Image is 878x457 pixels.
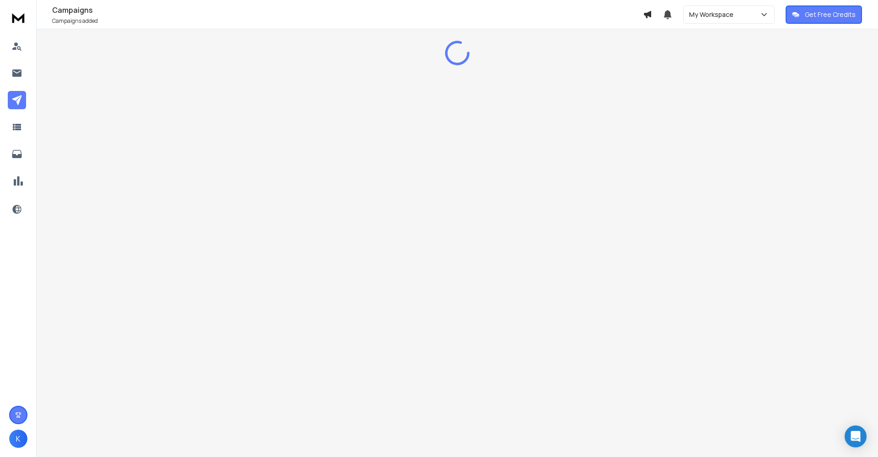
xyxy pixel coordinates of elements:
[689,10,737,19] p: My Workspace
[845,425,867,447] div: Open Intercom Messenger
[786,5,862,24] button: Get Free Credits
[52,5,643,16] h1: Campaigns
[9,430,27,448] button: K
[9,9,27,26] img: logo
[805,10,856,19] p: Get Free Credits
[52,17,643,25] p: Campaigns added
